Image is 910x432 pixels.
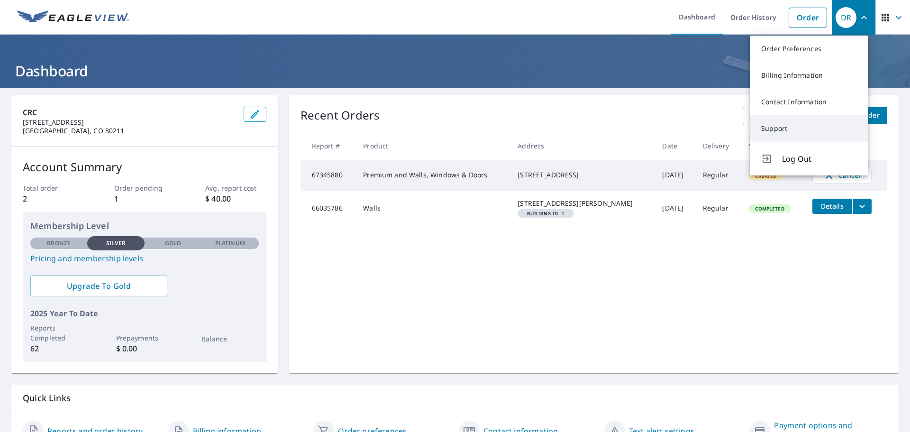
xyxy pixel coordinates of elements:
[750,36,868,62] a: Order Preferences
[782,153,857,165] span: Log Out
[749,173,782,179] span: Created
[355,132,510,160] th: Product
[836,7,856,28] div: DR
[23,193,83,204] p: 2
[165,239,181,248] p: Gold
[23,392,887,404] p: Quick Links
[750,89,868,115] a: Contact Information
[743,107,810,124] a: View All Orders
[23,158,266,175] p: Account Summary
[106,239,126,248] p: Silver
[215,239,245,248] p: Platinum
[30,276,167,296] a: Upgrade To Gold
[695,191,741,225] td: Regular
[695,132,741,160] th: Delivery
[750,115,868,142] a: Support
[205,183,266,193] p: Avg. report cost
[521,211,570,216] span: 1
[852,199,872,214] button: filesDropdownBtn-66035786
[749,205,790,212] span: Completed
[116,333,173,343] p: Prepayments
[300,107,380,124] p: Recent Orders
[655,160,695,191] td: [DATE]
[510,132,655,160] th: Address
[789,8,827,28] a: Order
[114,193,175,204] p: 1
[30,220,259,232] p: Membership Level
[818,202,846,211] span: Details
[23,107,236,118] p: CRC
[30,323,87,343] p: Reports Completed
[47,239,71,248] p: Bronze
[116,343,173,354] p: $ 0.00
[38,281,160,291] span: Upgrade To Gold
[30,343,87,354] p: 62
[23,183,83,193] p: Total order
[655,191,695,225] td: [DATE]
[205,193,266,204] p: $ 40.00
[518,170,647,180] div: [STREET_ADDRESS]
[695,160,741,191] td: Regular
[23,118,236,127] p: [STREET_ADDRESS]
[750,62,868,89] a: Billing Information
[741,132,805,160] th: Status
[655,132,695,160] th: Date
[300,160,356,191] td: 67345880
[17,10,129,25] img: EV Logo
[114,183,175,193] p: Order pending
[812,199,852,214] button: detailsBtn-66035786
[355,191,510,225] td: Walls
[750,142,868,175] button: Log Out
[201,334,258,344] p: Balance
[11,61,899,81] h1: Dashboard
[30,308,259,319] p: 2025 Year To Date
[30,253,259,264] a: Pricing and membership levels
[518,199,647,208] div: [STREET_ADDRESS][PERSON_NAME]
[23,127,236,135] p: [GEOGRAPHIC_DATA], CO 80211
[300,132,356,160] th: Report #
[527,211,558,216] em: Building ID
[300,191,356,225] td: 66035786
[355,160,510,191] td: Premium and Walls, Windows & Doors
